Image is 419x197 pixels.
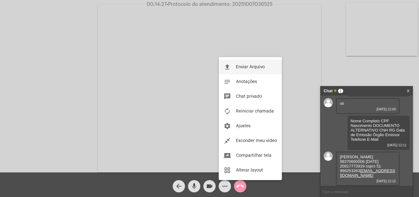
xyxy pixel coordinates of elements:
mat-icon: autorenew [224,108,231,115]
mat-icon: grid_view [224,167,231,174]
span: Compartilhar tela [236,153,271,158]
span: Chat privado [236,94,262,99]
span: Enviar Arquivo [236,65,265,69]
span: Anotações [236,80,257,84]
mat-icon: notes [224,78,231,85]
mat-icon: settings [224,122,231,130]
span: Reiniciar chamada [236,109,274,113]
mat-icon: file_upload [224,63,231,71]
span: Ajustes [236,124,251,128]
mat-icon: chat [224,93,231,100]
span: Alterar layout [236,168,263,172]
mat-icon: screen_share [224,152,231,159]
span: Esconder meu vídeo [236,139,277,143]
mat-icon: close_fullscreen [224,137,231,144]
